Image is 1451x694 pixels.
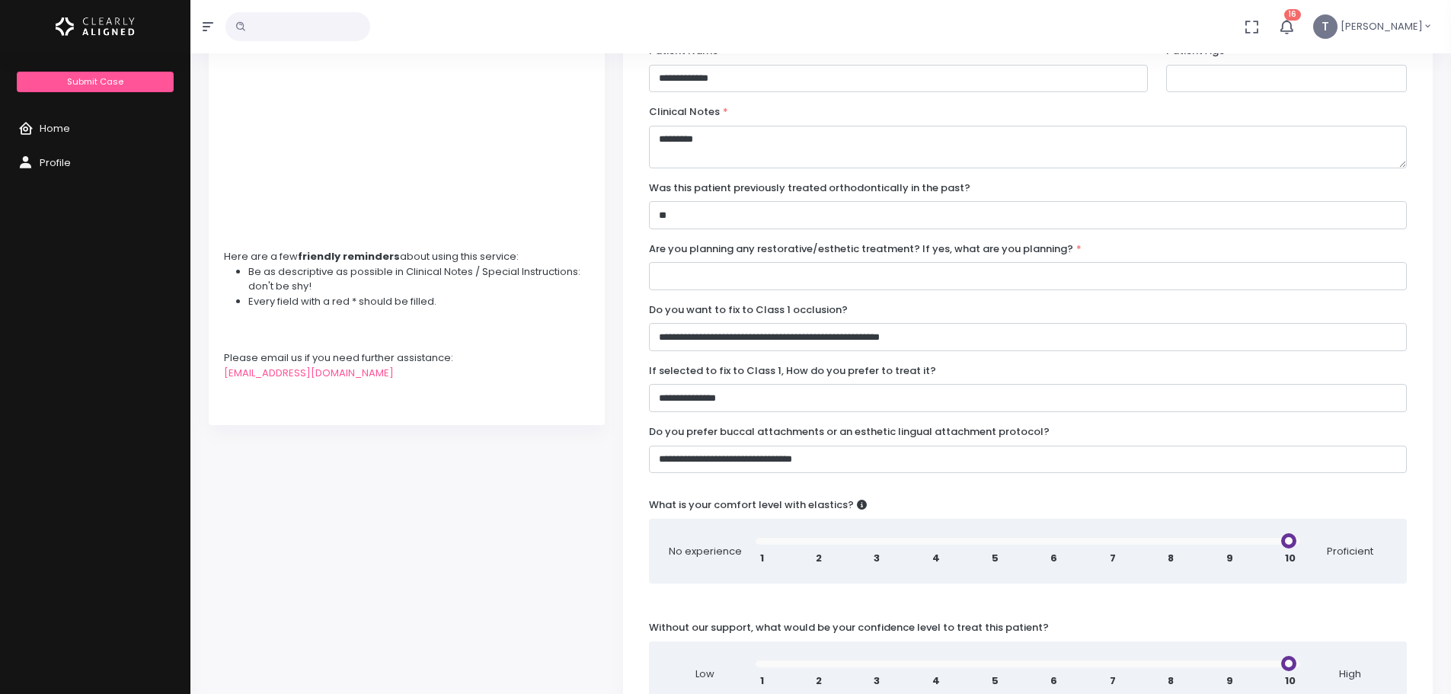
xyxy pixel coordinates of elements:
span: [PERSON_NAME] [1341,19,1423,34]
span: 1 [760,551,764,566]
label: Do you prefer buccal attachments or an esthetic lingual attachment protocol? [649,424,1050,440]
label: Was this patient previously treated orthodontically in the past? [649,181,970,196]
span: 3 [874,673,880,689]
span: 2 [816,673,822,689]
span: 10 [1285,551,1296,566]
span: 7 [1110,551,1116,566]
span: No experience [667,544,743,559]
label: Without our support, what would be your confidence level to treat this patient? [649,620,1049,635]
span: 8 [1168,551,1174,566]
span: Low [667,667,743,682]
img: Logo Horizontal [56,11,135,43]
li: Be as descriptive as possible in Clinical Notes / Special Instructions: don't be shy! [248,264,590,294]
span: 8 [1168,673,1174,689]
label: Do you want to fix to Class 1 occlusion? [649,302,848,318]
span: 6 [1050,673,1057,689]
span: Home [40,121,70,136]
span: 3 [874,551,880,566]
label: If selected to fix to Class 1, How do you prefer to treat it? [649,363,936,379]
span: 4 [932,551,940,566]
span: Submit Case [67,75,123,88]
span: 9 [1226,551,1233,566]
span: T [1313,14,1338,39]
label: What is your comfort level with elastics? [649,497,867,513]
span: 2 [816,551,822,566]
span: 6 [1050,551,1057,566]
label: Are you planning any restorative/esthetic treatment? If yes, what are you planning? [649,241,1082,257]
span: 10 [1285,673,1296,689]
span: 5 [992,551,999,566]
a: Submit Case [17,72,173,92]
span: 7 [1110,673,1116,689]
span: 4 [932,673,940,689]
div: Please email us if you need further assistance: [224,350,590,366]
strong: friendly reminders [298,249,400,264]
li: Every field with a red * should be filled. [248,294,590,309]
div: Here are a few about using this service: [224,249,590,264]
span: 1 [760,673,764,689]
span: 5 [992,673,999,689]
a: [EMAIL_ADDRESS][DOMAIN_NAME] [224,366,394,380]
span: 9 [1226,673,1233,689]
span: Proficient [1312,544,1389,559]
span: Profile [40,155,71,170]
label: Clinical Notes [649,104,728,120]
span: 16 [1284,9,1301,21]
span: High [1312,667,1389,682]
